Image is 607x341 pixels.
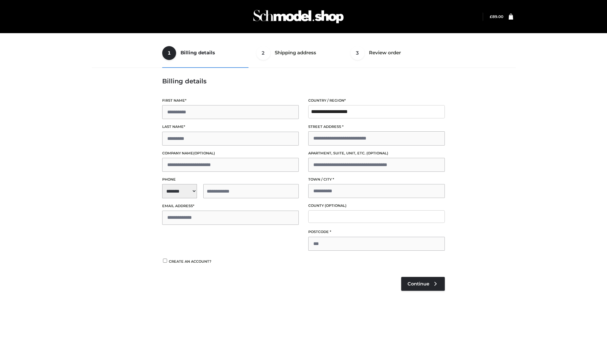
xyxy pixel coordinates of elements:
[366,151,388,155] span: (optional)
[308,176,445,182] label: Town / City
[162,77,445,85] h3: Billing details
[308,229,445,235] label: Postcode
[162,150,299,156] label: Company name
[490,14,503,19] bdi: 89.00
[308,124,445,130] label: Street address
[193,151,215,155] span: (optional)
[162,98,299,104] label: First name
[162,176,299,182] label: Phone
[162,259,168,263] input: Create an account?
[408,281,429,287] span: Continue
[169,259,212,264] span: Create an account?
[401,277,445,291] a: Continue
[308,203,445,209] label: County
[490,14,503,19] a: £89.00
[308,150,445,156] label: Apartment, suite, unit, etc.
[308,98,445,104] label: Country / Region
[162,124,299,130] label: Last name
[490,14,492,19] span: £
[251,4,346,29] img: Schmodel Admin 964
[162,203,299,209] label: Email address
[325,203,346,208] span: (optional)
